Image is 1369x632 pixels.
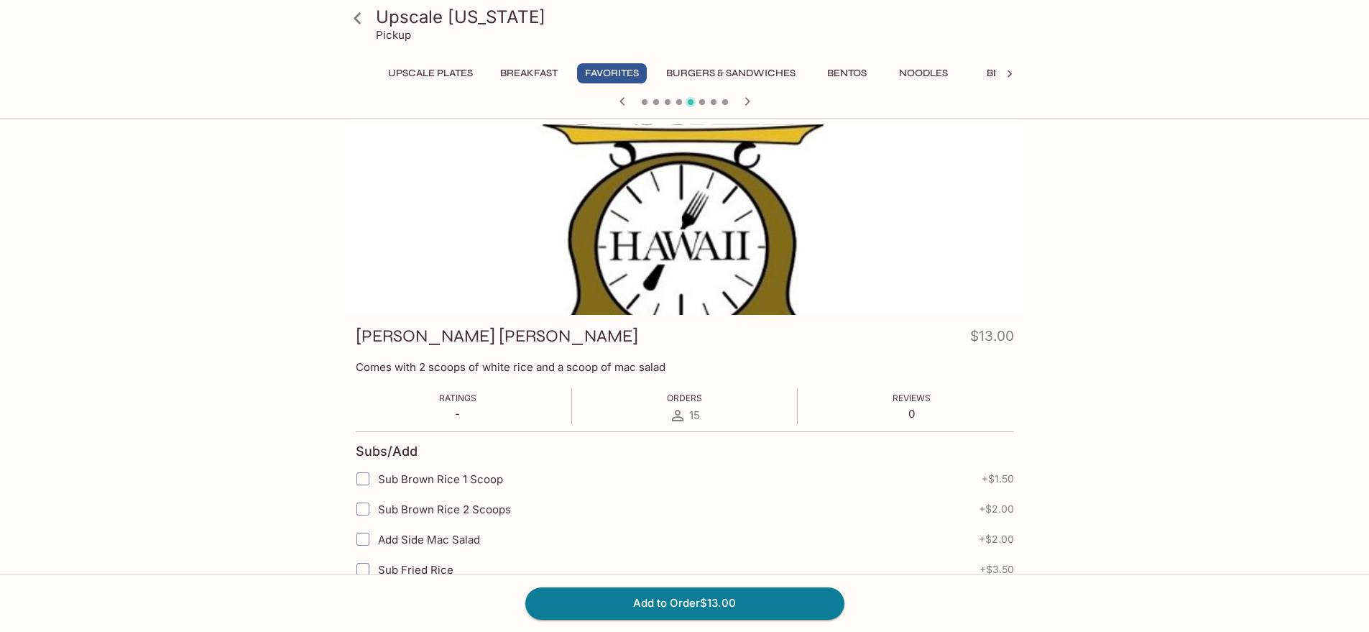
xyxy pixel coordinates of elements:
p: Comes with 2 scoops of white rice and a scoop of mac salad [356,360,1014,374]
h4: Subs/Add [356,444,418,459]
span: Sub Fried Rice [378,563,453,577]
button: Noodles [891,63,956,83]
span: Add Side Mac Salad [378,533,480,546]
p: - [439,407,476,421]
button: UPSCALE Plates [380,63,481,83]
span: 15 [689,408,700,422]
button: Burgers & Sandwiches [658,63,803,83]
span: Ratings [439,393,476,403]
p: Pickup [376,28,411,42]
span: Sub Brown Rice 2 Scoops [378,503,511,516]
span: Sub Brown Rice 1 Scoop [378,472,503,486]
h3: Upscale [US_STATE] [376,6,1018,28]
button: Bentos [815,63,880,83]
span: + $3.50 [979,564,1014,575]
span: Reviews [893,393,931,403]
button: Breakfast [492,63,566,83]
p: 0 [893,407,931,421]
button: Beef [967,63,1032,83]
span: + $2.00 [979,533,1014,545]
button: Add to Order$13.00 [525,587,844,619]
div: Lau Lau [346,124,1024,315]
span: + $1.50 [982,473,1014,485]
h4: $13.00 [970,325,1014,353]
button: Favorites [577,63,647,83]
span: Orders [667,393,702,403]
span: + $2.00 [979,503,1014,515]
h3: [PERSON_NAME] [PERSON_NAME] [356,325,638,347]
